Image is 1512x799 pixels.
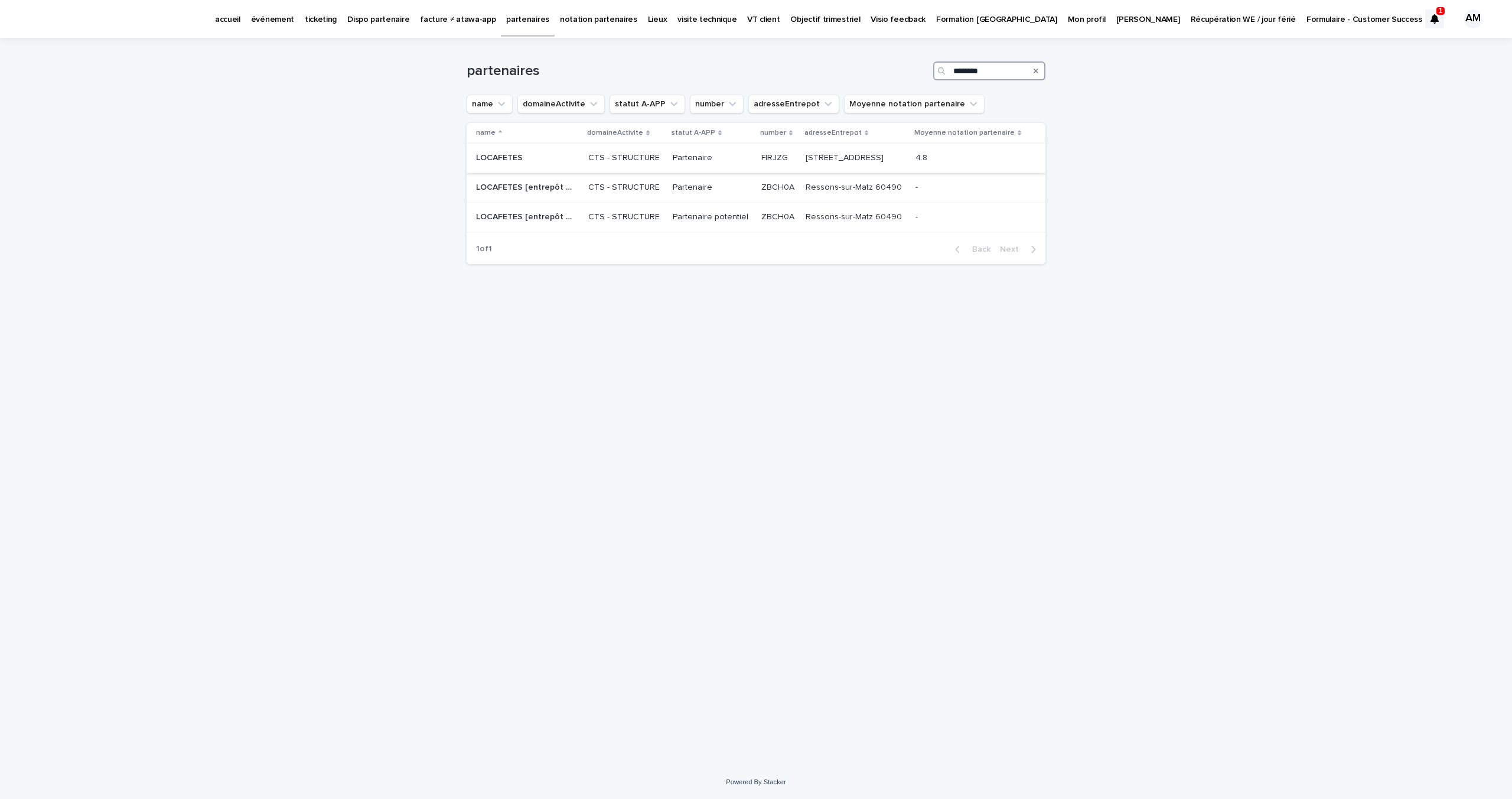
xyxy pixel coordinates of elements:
tr: LOCAFETES [entrepôt secondaire]LOCAFETES [entrepôt secondaire] CTS - STRUCTUREPartenaireZBCH0AZBC... [467,173,1045,203]
p: 4.8 [915,151,930,163]
p: - [915,210,920,222]
p: CTS - STRUCTURE [588,183,663,193]
p: Partenaire [673,183,752,193]
p: adresseEntrepot [804,126,862,139]
p: ZBCH0A [761,210,797,222]
tr: LOCAFETES [entrepôt secondaire]LOCAFETES [entrepôt secondaire] CTS - STRUCTUREPartenaire potentie... [467,202,1045,232]
a: Powered By Stacker [726,778,786,785]
img: Ls34BcGeRexTGTNfXpUC [24,7,138,31]
p: name [476,126,496,139]
button: adresseEntrepot [748,95,839,113]
p: LOCAFETES [entrepôt secondaire] [476,180,577,193]
p: Moyenne notation partenaire [914,126,1015,139]
div: 1 [1425,9,1444,28]
h1: partenaires [467,63,928,80]
p: number [760,126,786,139]
p: CTS - STRUCTURE [588,212,663,222]
button: Next [995,244,1045,255]
p: - [915,180,920,193]
button: domaineActivite [517,95,605,113]
p: statut A-APP [672,126,715,139]
p: 1 [1439,7,1443,15]
p: ZBCH0A [761,180,797,193]
p: LOCAFETES [476,151,525,163]
button: name [467,95,513,113]
p: domaineActivite [587,126,643,139]
p: Ressons-sur-Matz 60490 [806,180,904,193]
button: Back [946,244,995,255]
button: number [690,95,744,113]
p: Partenaire [673,153,752,163]
button: statut A-APP [610,95,685,113]
p: Ressons-sur-Matz 60490 [806,210,904,222]
p: 1 of 1 [467,235,501,264]
input: Search [933,61,1045,80]
div: AM [1464,9,1482,28]
span: Back [965,245,990,254]
tr: LOCAFETESLOCAFETES CTS - STRUCTUREPartenaireFIRJZGFIRJZG [STREET_ADDRESS][STREET_ADDRESS] 4.84.8 [467,144,1045,173]
button: Moyenne notation partenaire [844,95,985,113]
p: Partenaire potentiel [673,212,752,222]
p: 6 Rue du Maréchal 80200 Estrées-Déniecourt [806,151,886,163]
p: CTS - STRUCTURE [588,153,663,163]
span: Next [1000,245,1026,254]
p: LOCAFETES [entrepôt secondaire] [476,210,577,222]
p: FIRJZG [761,151,790,163]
